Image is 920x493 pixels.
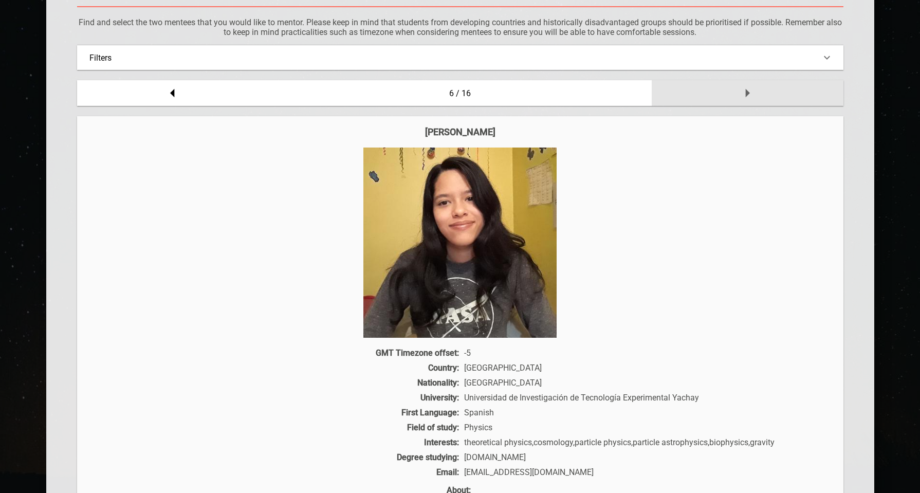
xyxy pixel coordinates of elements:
div: Field of study: [87,423,462,432]
div: First Language: [87,408,462,417]
div: 6 / 16 [268,80,652,106]
div: Spanish [462,408,833,417]
div: Filters [77,45,843,70]
div: Physics [462,423,833,432]
div: University: [87,393,462,403]
div: -5 [462,348,833,358]
div: Interests: [87,437,462,447]
div: GMT Timezone offset: [87,348,462,358]
div: [EMAIL_ADDRESS][DOMAIN_NAME] [462,467,833,477]
div: [GEOGRAPHIC_DATA] [462,378,833,388]
p: Find and select the two mentees that you would like to mentor. Please keep in mind that students ... [77,17,843,37]
div: Country: [87,363,462,373]
div: [GEOGRAPHIC_DATA] [462,363,833,373]
div: Degree studying: [87,452,462,462]
div: Filters [89,53,831,63]
div: theoretical physics,cosmology,particle physics,particle astrophysics,biophysics,gravity [462,437,833,447]
div: Nationality: [87,378,462,388]
div: [PERSON_NAME] [87,126,833,137]
div: Email: [87,467,462,477]
div: Universidad de Investigación de Tecnología Experimental Yachay [462,393,833,403]
div: [DOMAIN_NAME] [462,452,833,462]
